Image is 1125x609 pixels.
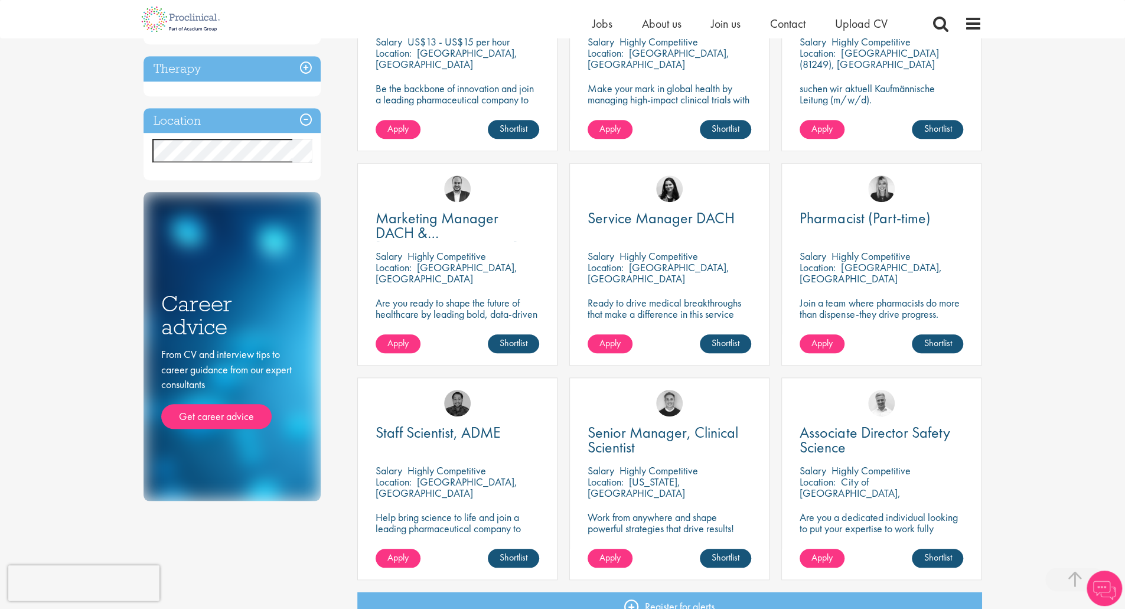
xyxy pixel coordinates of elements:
span: Salary [588,249,614,263]
span: Apply [599,337,621,349]
iframe: reCAPTCHA [8,565,159,601]
span: Salary [800,249,826,263]
p: Ready to drive medical breakthroughs that make a difference in this service manager position? [588,297,751,331]
a: Apply [800,549,844,568]
p: suchen wir aktuell Kaufmännische Leitung (m/w/d). [800,83,963,105]
a: Shortlist [912,120,963,139]
span: Apply [811,122,833,135]
a: Service Manager DACH [588,211,751,226]
p: Highly Competitive [831,249,910,263]
a: Apply [376,334,420,353]
span: Staff Scientist, ADME [376,422,501,442]
p: US$13 - US$15 per hour [407,35,510,48]
a: About us [642,16,681,31]
h3: Location [144,108,321,133]
span: Location: [800,260,836,274]
p: Highly Competitive [619,464,698,477]
span: Apply [811,551,833,564]
h3: Therapy [144,56,321,82]
p: [GEOGRAPHIC_DATA], [GEOGRAPHIC_DATA] [376,46,517,71]
span: Salary [588,464,614,477]
a: Pharmacist (Part-time) [800,211,963,226]
p: Highly Competitive [619,35,698,48]
span: Location: [376,475,412,488]
span: Apply [599,122,621,135]
img: Mike Raletz [444,390,471,416]
span: Location: [376,46,412,60]
span: Salary [800,464,826,477]
p: Are you a dedicated individual looking to put your expertise to work fully flexibly in a remote p... [800,512,963,568]
a: Shortlist [488,549,539,568]
span: Salary [800,35,826,48]
p: [GEOGRAPHIC_DATA], [GEOGRAPHIC_DATA] [800,260,941,285]
a: Shortlist [488,120,539,139]
a: Upload CV [835,16,888,31]
span: Location: [800,475,836,488]
a: Apply [800,334,844,353]
a: Shortlist [700,334,751,353]
a: Apply [376,549,420,568]
span: Apply [811,337,833,349]
p: Help bring science to life and join a leading pharmaceutical company to play a key role in delive... [376,512,539,568]
img: Bo Forsen [656,390,683,416]
span: Senior Manager, Clinical Scientist [588,422,738,457]
span: Salary [376,464,402,477]
span: Associate Director Safety Science [800,422,950,457]
p: [US_STATE], [GEOGRAPHIC_DATA] [588,475,685,500]
p: Highly Competitive [407,249,486,263]
span: Pharmacist (Part-time) [800,208,930,228]
img: Joshua Bye [868,390,895,416]
p: Highly Competitive [619,249,698,263]
a: Shortlist [912,549,963,568]
p: City of [GEOGRAPHIC_DATA], [GEOGRAPHIC_DATA] [800,475,900,511]
a: Apply [376,120,420,139]
a: Senior Manager, Clinical Scientist [588,425,751,455]
span: Service Manager DACH [588,208,735,228]
p: Work from anywhere and shape powerful strategies that drive results! Enjoy the freedom of remote ... [588,512,751,556]
a: Shortlist [488,334,539,353]
span: Apply [599,551,621,564]
span: Apply [387,337,409,349]
h3: Career advice [161,292,303,338]
p: Are you ready to shape the future of healthcare by leading bold, data-driven marketing strategies... [376,297,539,342]
span: Location: [800,46,836,60]
span: Location: [588,46,624,60]
p: [GEOGRAPHIC_DATA], [GEOGRAPHIC_DATA] [588,46,729,71]
span: Salary [588,35,614,48]
a: Marketing Manager DACH & [GEOGRAPHIC_DATA] [376,211,539,240]
p: [GEOGRAPHIC_DATA], [GEOGRAPHIC_DATA] [376,260,517,285]
a: Apply [588,334,632,353]
p: [GEOGRAPHIC_DATA], [GEOGRAPHIC_DATA] [376,475,517,500]
img: Janelle Jones [868,175,895,202]
a: Apply [588,120,632,139]
span: Jobs [592,16,612,31]
img: Indre Stankeviciute [656,175,683,202]
a: Join us [711,16,741,31]
p: Highly Competitive [831,464,910,477]
span: Location: [376,260,412,274]
a: Get career advice [161,404,272,429]
p: Make your mark in global health by managing high-impact clinical trials with a leading CRO. [588,83,751,116]
span: Apply [387,122,409,135]
span: Location: [588,475,624,488]
a: Contact [770,16,806,31]
p: Join a team where pharmacists do more than dispense-they drive progress. [800,297,963,320]
span: Location: [588,260,624,274]
a: Associate Director Safety Science [800,425,963,455]
span: Salary [376,35,402,48]
span: Salary [376,249,402,263]
a: Apply [588,549,632,568]
a: Aitor Melia [444,175,471,202]
img: Chatbot [1087,571,1122,606]
div: From CV and interview tips to career guidance from our expert consultants [161,347,303,429]
a: Apply [800,120,844,139]
p: [GEOGRAPHIC_DATA], [GEOGRAPHIC_DATA] [588,260,729,285]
